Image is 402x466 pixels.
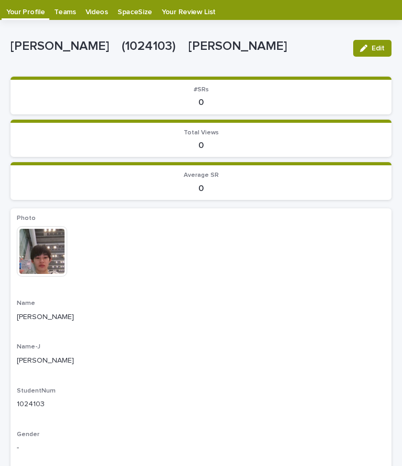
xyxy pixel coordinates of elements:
span: Average SR [184,172,219,178]
span: Name-J [17,344,40,350]
p: 0 [17,184,385,194]
p: [PERSON_NAME] (1024103) [PERSON_NAME] [10,39,345,54]
span: Name [17,300,35,306]
span: Gender [17,431,39,438]
p: 1024103 [17,399,385,410]
span: Photo [17,215,36,221]
button: Edit [353,40,392,57]
span: Total Views [184,130,219,136]
span: Edit [372,45,385,52]
span: StudentNum [17,388,56,394]
p: 0 [17,98,385,108]
p: 0 [17,141,385,151]
p: - [17,442,385,453]
p: [PERSON_NAME] [17,355,385,366]
span: #SRs [194,87,209,93]
p: [PERSON_NAME] [17,312,385,323]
